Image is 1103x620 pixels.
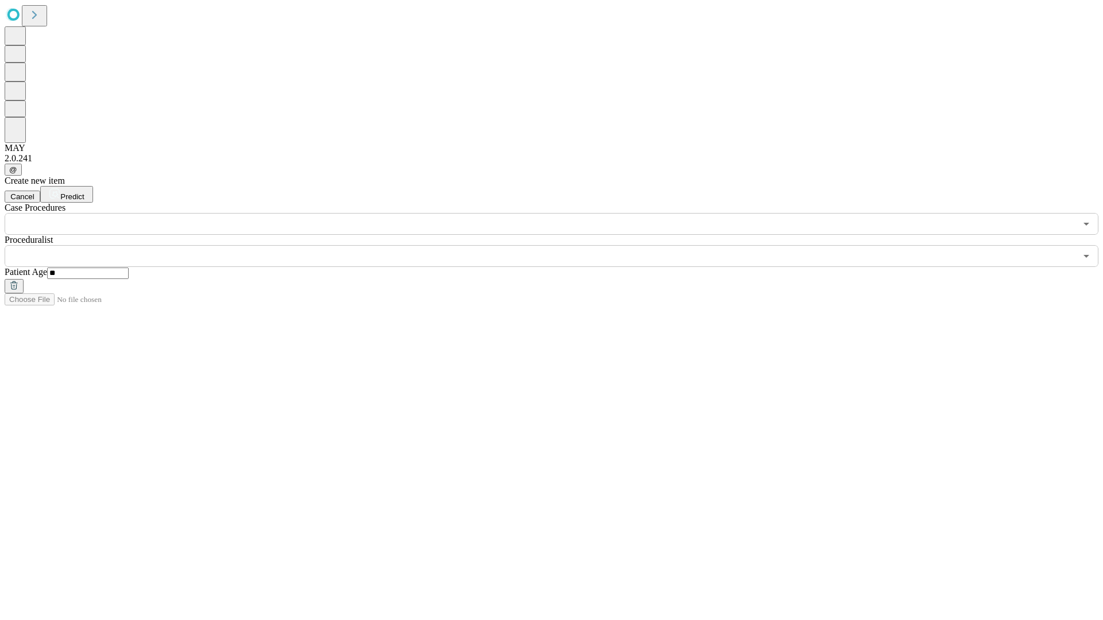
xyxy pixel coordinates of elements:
span: Proceduralist [5,235,53,245]
div: MAY [5,143,1098,153]
span: Predict [60,192,84,201]
span: Patient Age [5,267,47,277]
button: @ [5,164,22,176]
button: Cancel [5,191,40,203]
span: @ [9,165,17,174]
button: Open [1078,216,1094,232]
span: Cancel [10,192,34,201]
span: Create new item [5,176,65,185]
button: Predict [40,186,93,203]
span: Scheduled Procedure [5,203,65,212]
button: Open [1078,248,1094,264]
div: 2.0.241 [5,153,1098,164]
